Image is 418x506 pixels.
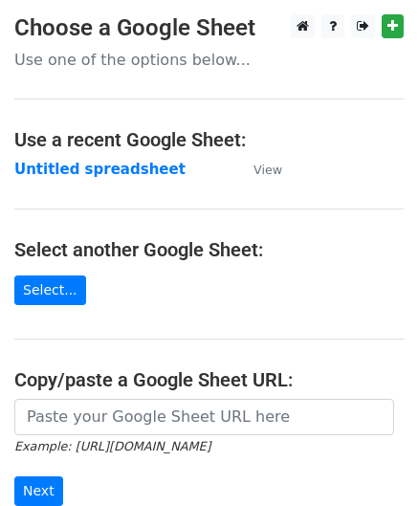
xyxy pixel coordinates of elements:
h4: Use a recent Google Sheet: [14,128,404,151]
small: View [253,163,282,177]
small: Example: [URL][DOMAIN_NAME] [14,439,210,453]
a: Select... [14,275,86,305]
input: Paste your Google Sheet URL here [14,399,394,435]
h4: Copy/paste a Google Sheet URL: [14,368,404,391]
a: Untitled spreadsheet [14,161,186,178]
h4: Select another Google Sheet: [14,238,404,261]
a: View [234,161,282,178]
h3: Choose a Google Sheet [14,14,404,42]
p: Use one of the options below... [14,50,404,70]
input: Next [14,476,63,506]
